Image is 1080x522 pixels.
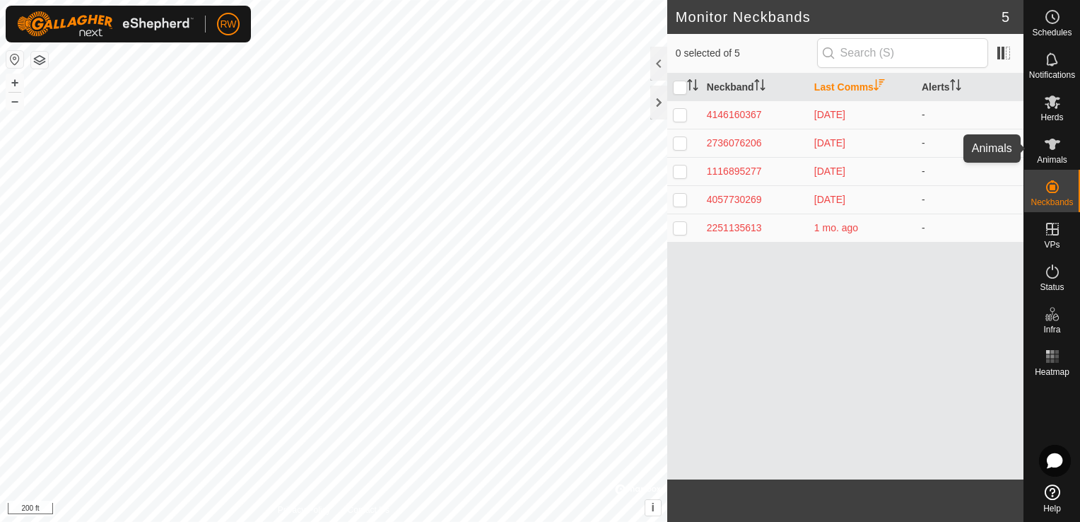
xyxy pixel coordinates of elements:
[1035,368,1069,376] span: Heatmap
[6,93,23,110] button: –
[31,52,48,69] button: Map Layers
[950,81,961,93] p-sorticon: Activate to sort
[1044,240,1060,249] span: VPs
[916,214,1023,242] td: -
[278,504,331,516] a: Privacy Policy
[809,74,916,101] th: Last Comms
[645,500,661,516] button: i
[687,81,698,93] p-sorticon: Activate to sort
[754,81,765,93] p-sorticon: Activate to sort
[814,222,858,233] span: Jul 11, 2025, 12:36 PM
[1031,198,1073,207] span: Neckbands
[1024,479,1080,518] a: Help
[6,74,23,91] button: +
[916,100,1023,129] td: -
[916,74,1023,101] th: Alerts
[814,194,845,205] span: Jul 30, 2025, 11:37 AM
[707,192,803,207] div: 4057730269
[1037,156,1067,164] span: Animals
[348,504,389,516] a: Contact Us
[1029,71,1075,79] span: Notifications
[676,46,817,61] span: 0 selected of 5
[17,11,194,37] img: Gallagher Logo
[701,74,809,101] th: Neckband
[916,129,1023,157] td: -
[916,185,1023,214] td: -
[676,8,1002,25] h2: Monitor Neckbands
[707,108,803,122] div: 4146160367
[1040,283,1064,291] span: Status
[6,51,23,68] button: Reset Map
[814,137,845,149] span: Aug 5, 2025, 4:36 AM
[817,38,988,68] input: Search (S)
[814,166,845,177] span: Aug 3, 2025, 12:37 PM
[707,136,803,151] div: 2736076206
[1032,28,1072,37] span: Schedules
[220,17,236,32] span: RW
[814,109,845,120] span: Aug 6, 2025, 3:37 PM
[1002,6,1009,28] span: 5
[707,221,803,236] div: 2251135613
[1040,113,1063,122] span: Herds
[874,81,885,93] p-sorticon: Activate to sort
[707,164,803,179] div: 1116895277
[916,157,1023,185] td: -
[1043,504,1061,513] span: Help
[1043,325,1060,334] span: Infra
[652,501,655,514] span: i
